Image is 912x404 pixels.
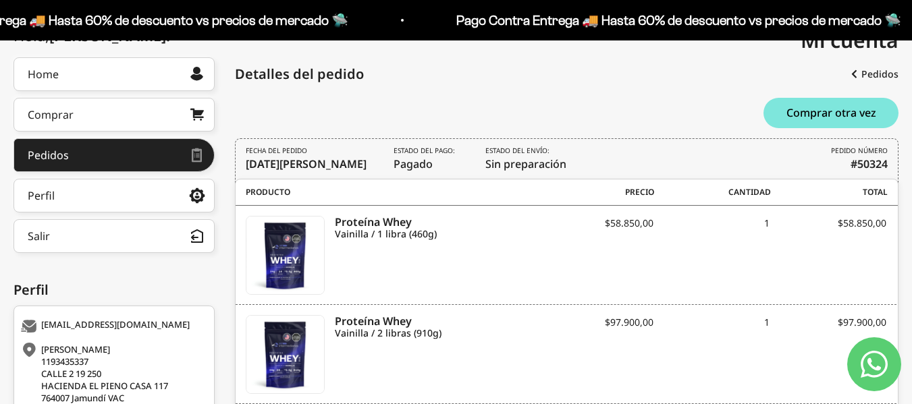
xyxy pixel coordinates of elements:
[537,186,654,198] span: Precio
[605,217,653,229] span: $58.850,00
[335,216,536,228] i: Proteína Whey
[246,146,307,156] i: FECHA DEL PEDIDO
[786,107,876,118] span: Comprar otra vez
[246,216,325,295] a: Proteína Whey - Vainilla - Vainilla / 1 libra (460g)
[335,315,536,339] a: Proteína Whey Vainilla / 2 libras (910g)
[653,216,770,243] div: 1
[14,138,215,172] a: Pedidos
[335,216,536,240] a: Proteína Whey Vainilla / 1 libra (460g)
[335,315,536,327] i: Proteína Whey
[770,315,886,342] div: $97.900,00
[14,98,215,132] a: Comprar
[456,9,901,31] p: Pago Contra Entrega 🚚 Hasta 60% de descuento vs precios de mercado 🛸
[14,57,215,91] a: Home
[246,315,325,394] a: Proteína Whey - Vainilla - Vainilla / 2 libras (910g)
[14,219,215,253] button: Salir
[771,186,888,198] span: Total
[394,146,455,156] i: Estado del pago:
[335,228,536,240] i: Vainilla / 1 libra (460g)
[28,231,50,241] div: Salir
[851,62,898,86] a: Pedidos
[653,315,770,342] div: 1
[770,216,886,243] div: $58.850,00
[14,179,215,212] a: Perfil
[654,186,771,198] span: Cantidad
[246,186,537,198] span: Producto
[28,190,55,201] div: Perfil
[851,156,888,172] b: #50324
[246,217,324,294] img: Proteína Whey - Vainilla - Vainilla / 1 libra (460g)
[605,316,653,328] span: $97.900,00
[801,26,898,54] span: Mi cuenta
[14,27,170,44] div: Hola,
[246,316,324,393] img: Proteína Whey - Vainilla - Vainilla / 2 libras (910g)
[28,109,74,120] div: Comprar
[235,64,364,84] div: Detalles del pedido
[485,146,549,156] i: Estado del envío:
[246,156,367,171] time: [DATE][PERSON_NAME]
[14,280,215,300] div: Perfil
[335,327,536,339] i: Vainilla / 2 libras (910g)
[28,150,69,161] div: Pedidos
[485,146,566,172] span: Sin preparación
[21,320,204,333] div: [EMAIL_ADDRESS][DOMAIN_NAME]
[763,98,898,128] button: Comprar otra vez
[28,69,59,80] div: Home
[831,146,888,156] i: PEDIDO NÚMERO
[394,146,458,172] span: Pagado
